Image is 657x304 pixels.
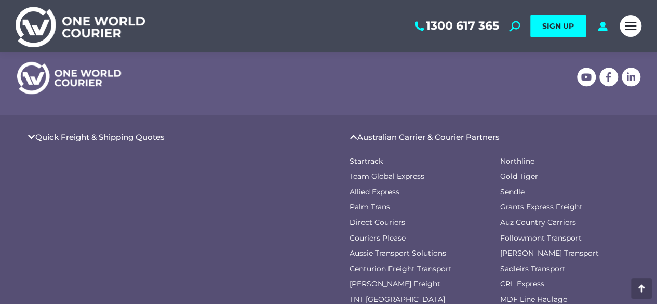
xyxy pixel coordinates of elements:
[500,202,630,213] a: Grants Express Freight
[500,156,534,167] span: Northline
[500,202,583,213] span: Grants Express Freight
[350,248,490,259] a: Aussie Transport Solutions
[350,202,390,213] span: Palm Trans
[350,264,490,274] a: Centurion Freight Transport
[500,264,566,274] span: Sadleirs Transport
[620,15,641,37] a: Mobile menu icon
[350,187,490,197] a: Allied Express
[350,233,490,244] a: Couriers Please
[350,218,405,228] span: Direct Couriers
[350,248,446,259] span: Aussie Transport Solutions
[500,171,538,182] span: Gold Tiger
[530,15,586,37] a: SIGN UP
[500,218,630,228] a: Auz Country Carriers
[413,19,499,33] a: 1300 617 365
[500,279,630,289] a: CRL Express
[500,187,630,197] a: Sendle
[542,21,574,31] span: SIGN UP
[350,187,399,197] span: Allied Express
[500,248,599,259] span: [PERSON_NAME] Transport
[500,248,630,259] a: [PERSON_NAME] Transport
[16,5,145,47] img: One World Courier
[350,156,383,167] span: Startrack
[350,279,490,289] a: [PERSON_NAME] Freight
[35,133,165,141] a: Quick Freight & Shipping Quotes
[350,202,490,213] a: Palm Trans
[357,133,500,141] a: Australian Carrier & Courier Partners
[350,279,440,289] span: [PERSON_NAME] Freight
[500,218,576,228] span: Auz Country Carriers
[350,264,452,274] span: Centurion Freight Transport
[350,156,490,167] a: Startrack
[500,171,630,182] a: Gold Tiger
[350,233,406,244] span: Couriers Please
[500,279,544,289] span: CRL Express
[500,264,630,274] a: Sadleirs Transport
[350,218,490,228] a: Direct Couriers
[500,156,630,167] a: Northline
[500,233,630,244] a: Followmont Transport
[350,171,424,182] span: Team Global Express
[500,187,525,197] span: Sendle
[350,171,490,182] a: Team Global Express
[500,233,582,244] span: Followmont Transport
